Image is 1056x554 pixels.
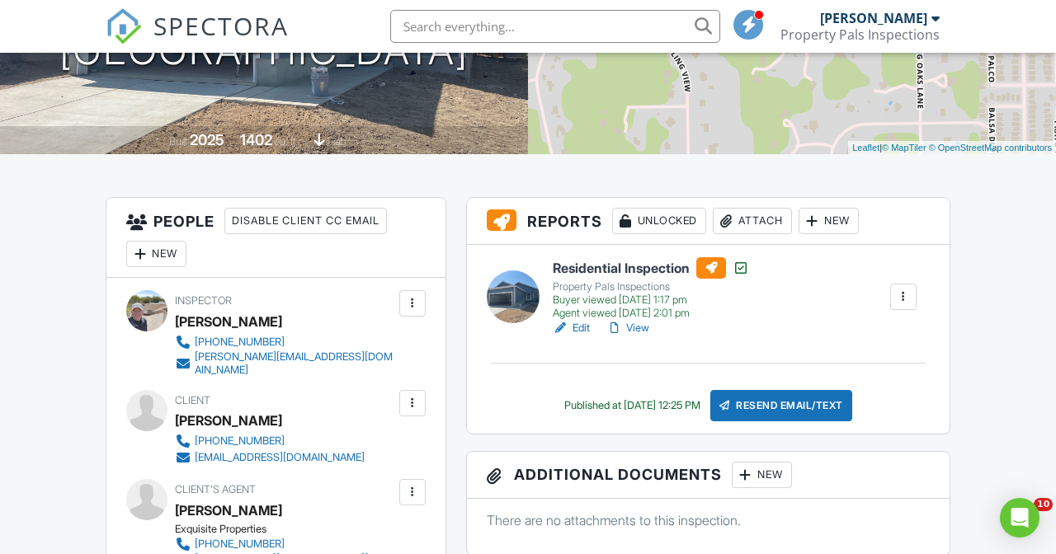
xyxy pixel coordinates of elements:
[606,320,649,336] a: View
[106,198,445,278] h3: People
[169,135,187,148] span: Built
[799,208,859,234] div: New
[852,143,879,153] a: Leaflet
[106,22,289,57] a: SPECTORA
[195,538,285,551] div: [PHONE_NUMBER]
[553,307,749,320] div: Agent viewed [DATE] 2:01 pm
[390,10,720,43] input: Search everything...
[175,483,256,495] span: Client's Agent
[126,241,186,267] div: New
[190,131,224,148] div: 2025
[175,523,408,536] div: Exquisite Properties
[820,10,927,26] div: [PERSON_NAME]
[175,433,365,449] a: [PHONE_NUMBER]
[929,143,1052,153] a: © OpenStreetMap contributors
[710,390,852,421] div: Resend Email/Text
[553,257,749,279] h6: Residential Inspection
[1034,498,1053,511] span: 10
[240,131,272,148] div: 1402
[564,399,700,412] div: Published at [DATE] 12:25 PM
[467,198,950,245] h3: Reports
[553,320,590,336] a: Edit
[328,135,346,148] span: slab
[175,394,210,406] span: Client
[553,257,749,320] a: Residential Inspection Property Pals Inspections Buyer viewed [DATE] 1:17 pm Agent viewed [DATE] ...
[612,208,706,234] div: Unlocked
[487,511,930,529] p: There are no attachments to this inspection.
[195,434,285,448] div: [PHONE_NUMBER]
[275,135,298,148] span: sq. ft.
[732,462,792,488] div: New
[153,8,289,43] span: SPECTORA
[1000,498,1039,538] div: Open Intercom Messenger
[553,293,749,307] div: Buyer viewed [DATE] 1:17 pm
[175,536,395,552] a: [PHONE_NUMBER]
[713,208,792,234] div: Attach
[175,449,365,466] a: [EMAIL_ADDRESS][DOMAIN_NAME]
[175,294,232,307] span: Inspector
[195,451,365,464] div: [EMAIL_ADDRESS][DOMAIN_NAME]
[882,143,926,153] a: © MapTiler
[175,334,395,350] a: [PHONE_NUMBER]
[195,336,285,349] div: [PHONE_NUMBER]
[175,350,395,377] a: [PERSON_NAME][EMAIL_ADDRESS][DOMAIN_NAME]
[553,280,749,293] div: Property Pals Inspections
[467,452,950,499] h3: Additional Documents
[175,408,282,433] div: [PERSON_NAME]
[195,350,395,377] div: [PERSON_NAME][EMAIL_ADDRESS][DOMAIN_NAME]
[848,141,1056,155] div: |
[106,8,142,45] img: The Best Home Inspection Software - Spectora
[175,309,282,334] div: [PERSON_NAME]
[780,26,940,43] div: Property Pals Inspections
[224,208,387,234] div: Disable Client CC Email
[175,498,282,523] a: [PERSON_NAME]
